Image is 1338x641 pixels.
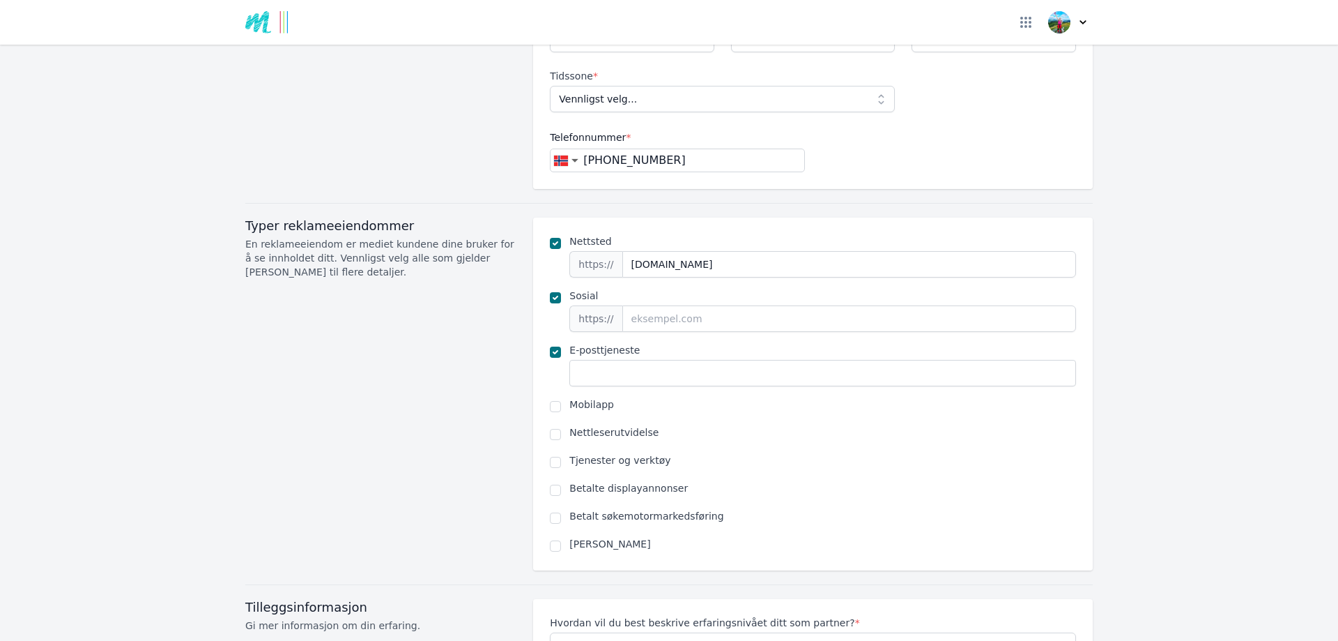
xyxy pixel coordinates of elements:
[550,617,854,628] font: Hvordan vil du best beskrive erfaringsnivået ditt som partner?
[569,455,670,466] font: Tjenester og verktøy
[571,158,578,163] font: ▼
[569,538,650,550] font: [PERSON_NAME]
[569,427,659,438] font: Nettleserutvidelse
[569,236,611,247] font: Nettsted
[245,239,514,278] font: En reklameeiendom er mediet kundene dine bruker for å se innholdet ditt. Vennligst velg alle som ...
[569,345,640,356] font: E-posttjeneste
[578,313,613,324] font: https://
[622,306,1076,332] input: eksempel.com
[569,483,688,494] font: Betalte displayannonser
[578,152,803,169] input: Skriv inn et telefonnummer
[245,600,367,614] font: Tilleggsinformasjon
[578,259,613,270] font: https://
[622,251,1076,278] input: eksempel.com
[569,290,598,301] font: Sosial
[245,218,414,233] font: Typer reklameeiendommer
[569,511,723,522] font: Betalt søkemotormarkedsføring
[569,399,614,410] font: Mobilapp
[245,620,420,631] font: Gi mer informasjon om din erfaring.
[550,132,626,143] font: Telefonnummer
[550,70,593,82] font: Tidssone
